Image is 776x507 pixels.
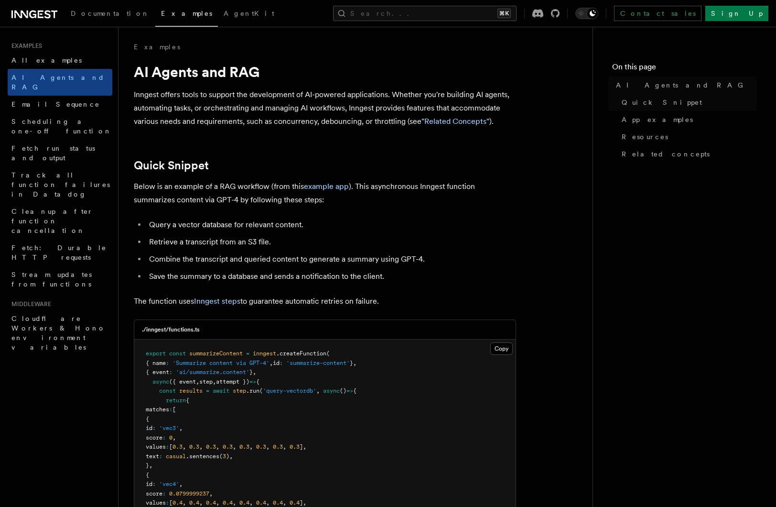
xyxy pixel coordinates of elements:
[8,96,112,113] a: Email Sequence
[353,387,356,394] span: {
[196,378,199,385] span: ,
[146,416,149,422] span: {
[280,360,283,366] span: :
[11,315,106,351] span: Cloudflare Workers & Hono environment variables
[159,425,179,431] span: 'vec3'
[179,387,203,394] span: results
[134,295,516,308] p: The function uses to guarantee automatic retries on failure.
[134,180,516,207] p: Below is an example of a RAG workflow (from this ). This asynchronous Inngest function summarizes...
[316,387,320,394] span: ,
[65,3,155,26] a: Documentation
[290,443,300,450] span: 0.3
[149,462,152,469] span: ,
[290,499,300,506] span: 0.4
[8,113,112,140] a: Scheduling a one-off function
[172,499,183,506] span: 0.4
[218,3,280,26] a: AgentKit
[300,443,303,450] span: ]
[8,239,112,266] a: Fetch: Durable HTTP requests
[421,117,489,126] a: "Related Concepts"
[490,342,513,355] button: Copy
[8,300,51,308] span: Middleware
[223,443,233,450] span: 0.3
[618,128,757,145] a: Resources
[146,235,516,249] li: Retrieve a transcript from an S3 file.
[11,208,93,234] span: Cleanup after function cancellation
[146,369,169,375] span: { event
[146,360,166,366] span: { name
[172,406,176,413] span: [
[146,481,152,487] span: id
[622,149,710,159] span: Related concepts
[233,499,236,506] span: ,
[286,360,350,366] span: 'summarize-content'
[273,499,283,506] span: 0.4
[346,387,353,394] span: =>
[161,10,212,17] span: Examples
[209,490,213,497] span: ,
[8,52,112,69] a: All examples
[622,132,668,142] span: Resources
[350,360,353,366] span: }
[612,61,757,77] h4: On this page
[169,369,172,375] span: :
[169,378,196,385] span: ({ event
[146,443,166,450] span: values
[8,310,112,356] a: Cloudflare Workers & Hono environment variables
[253,369,256,375] span: ,
[199,499,203,506] span: ,
[8,203,112,239] a: Cleanup after function cancellation
[146,499,166,506] span: values
[11,74,105,91] span: AI Agents and RAG
[172,434,176,441] span: ,
[162,434,166,441] span: :
[146,425,152,431] span: id
[256,378,259,385] span: {
[616,80,748,90] span: AI Agents and RAG
[273,443,283,450] span: 0.3
[575,8,598,19] button: Toggle dark mode
[269,360,273,366] span: ,
[159,453,162,460] span: :
[155,3,218,27] a: Examples
[152,378,169,385] span: async
[226,453,229,460] span: )
[8,140,112,166] a: Fetch run status and output
[333,6,517,21] button: Search...⌘K
[11,100,100,108] span: Email Sequence
[206,443,216,450] span: 0.3
[249,369,253,375] span: }
[249,443,253,450] span: ,
[283,443,286,450] span: ,
[246,350,249,357] span: =
[223,499,233,506] span: 0.4
[169,443,172,450] span: [
[183,499,186,506] span: ,
[166,443,169,450] span: :
[146,253,516,266] li: Combine the transcript and queried content to generate a summary using GPT-4.
[189,350,243,357] span: summarizeContent
[162,490,166,497] span: :
[11,144,95,162] span: Fetch run status and output
[152,425,156,431] span: :
[146,218,516,231] li: Query a vector database for relevant content.
[213,378,216,385] span: ,
[146,490,162,497] span: score
[618,145,757,163] a: Related concepts
[206,387,209,394] span: =
[199,443,203,450] span: ,
[146,462,149,469] span: }
[612,77,757,94] a: AI Agents and RAG
[622,115,693,124] span: App examples
[146,350,166,357] span: export
[71,10,150,17] span: Documentation
[340,387,346,394] span: ()
[303,499,306,506] span: ,
[224,10,274,17] span: AgentKit
[263,387,316,394] span: 'query-vectordb'
[169,350,186,357] span: const
[146,453,159,460] span: text
[618,111,757,128] a: App examples
[259,387,263,394] span: (
[169,499,172,506] span: [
